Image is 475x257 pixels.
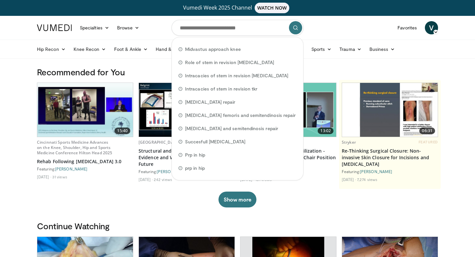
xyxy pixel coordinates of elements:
[185,152,205,158] span: Prp in hip
[318,128,333,134] span: 13:02
[172,20,303,36] input: Search topics, interventions
[37,166,133,171] div: Featuring:
[425,21,438,34] a: V
[139,139,180,145] a: [GEOGRAPHIC_DATA]
[185,99,235,105] span: [MEDICAL_DATA] repair
[37,139,112,156] a: Cincinnati Sports Medicine Advances on the Knee, Shoulder, Hip and Sports Medicine Conference Hil...
[360,169,392,174] a: [PERSON_NAME]
[218,192,256,207] button: Show more
[185,72,288,79] span: Intracacies of stem in revision [MEDICAL_DATA]
[38,3,437,13] a: Vumedi Week 2025 ChannelWATCH NOW
[342,169,438,174] div: Featuring:
[419,140,438,144] span: FEATURED
[37,158,133,165] a: Rehab Following [MEDICAL_DATA] 3.0
[419,128,435,134] span: 06:31
[157,169,189,174] a: [PERSON_NAME]
[307,43,336,56] a: Sports
[342,83,438,137] a: 06:31
[342,148,438,167] a: Re-Thinking Surgical Closure: Non-invasive Skin Closure for Incisions and [MEDICAL_DATA]
[113,21,143,34] a: Browse
[139,83,235,137] img: 59a9fd30-ffa8-43ea-a133-21a4f3100a19.620x360_q85_upscale.jpg
[185,125,278,132] span: [MEDICAL_DATA] and semitendinosis repair
[70,43,110,56] a: Knee Recon
[185,112,296,119] span: [MEDICAL_DATA] femoris and semitendinosis repair
[335,43,365,56] a: Trauma
[139,177,153,182] li: [DATE]
[255,3,290,13] span: WATCH NOW
[76,21,113,34] a: Specialties
[37,221,438,231] h3: Continue Watching
[185,59,274,66] span: Role of stem in revision [MEDICAL_DATA]
[342,177,356,182] li: [DATE]
[37,83,133,137] a: 15:40
[185,86,257,92] span: Intracacies of stem in revision tkr
[37,24,72,31] img: VuMedi Logo
[342,83,438,137] img: f1f532c3-0ef6-42d5-913a-00ff2bbdb663.620x360_q85_upscale.jpg
[110,43,152,56] a: Foot & Ankle
[114,128,130,134] span: 15:40
[139,169,235,174] div: Featuring:
[185,138,245,145] span: Succesfull [MEDICAL_DATA]
[185,165,205,171] span: prp in hip
[342,139,356,145] a: Stryker
[185,46,241,53] span: Midvastus approach knee
[33,43,70,56] a: Hip Recon
[37,174,51,179] li: [DATE]
[154,177,172,182] li: 242 views
[37,83,133,137] img: 18a7dd73-0fde-4c05-9587-9ee26af1022b.620x360_q85_upscale.jpg
[139,83,235,137] a: 10:16
[52,174,67,179] li: 31 views
[394,21,421,34] a: Favorites
[152,43,194,56] a: Hand & Wrist
[139,148,235,167] a: Structural and Biological Patches: Any Evidence and What I Expect From the Future
[37,67,438,77] h3: Recommended for You
[357,177,377,182] li: 7,274 views
[365,43,399,56] a: Business
[55,166,87,171] a: [PERSON_NAME]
